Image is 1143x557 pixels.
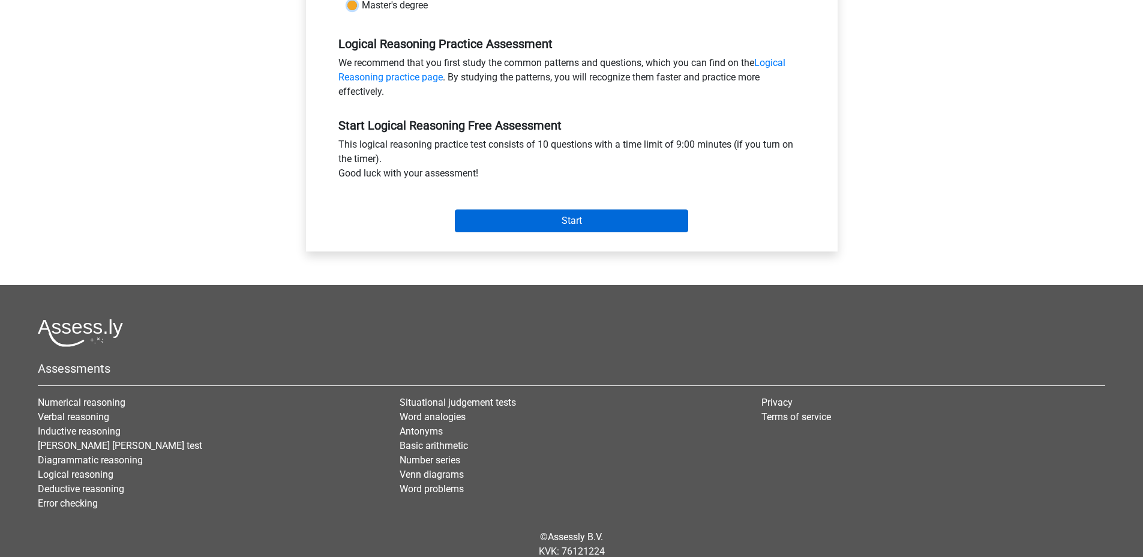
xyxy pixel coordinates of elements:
[38,397,125,408] a: Numerical reasoning
[338,37,805,51] h5: Logical Reasoning Practice Assessment
[400,397,516,408] a: Situational judgement tests
[455,209,688,232] input: Start
[329,137,814,185] div: This logical reasoning practice test consists of 10 questions with a time limit of 9:00 minutes (...
[38,319,123,347] img: Assessly logo
[548,531,603,543] a: Assessly B.V.
[38,454,143,466] a: Diagrammatic reasoning
[400,469,464,480] a: Venn diagrams
[400,483,464,495] a: Word problems
[38,483,124,495] a: Deductive reasoning
[38,426,121,437] a: Inductive reasoning
[38,411,109,423] a: Verbal reasoning
[329,56,814,104] div: We recommend that you first study the common patterns and questions, which you can find on the . ...
[400,411,466,423] a: Word analogies
[38,498,98,509] a: Error checking
[400,454,460,466] a: Number series
[38,469,113,480] a: Logical reasoning
[761,397,793,408] a: Privacy
[400,426,443,437] a: Antonyms
[400,440,468,451] a: Basic arithmetic
[761,411,831,423] a: Terms of service
[38,361,1105,376] h5: Assessments
[38,440,202,451] a: [PERSON_NAME] [PERSON_NAME] test
[338,118,805,133] h5: Start Logical Reasoning Free Assessment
